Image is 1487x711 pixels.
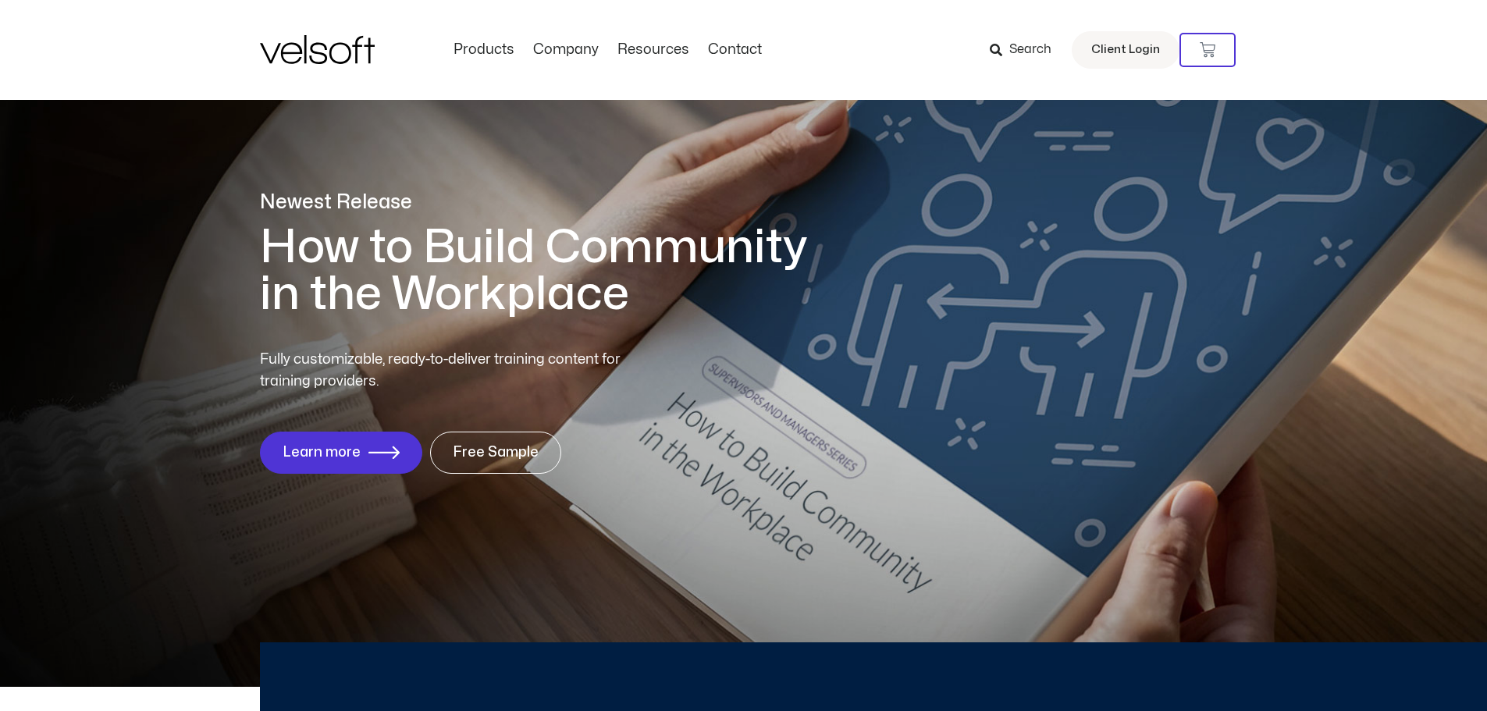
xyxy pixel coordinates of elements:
img: Velsoft Training Materials [260,35,375,64]
span: Client Login [1091,40,1160,60]
span: Learn more [283,445,361,460]
a: ResourcesMenu Toggle [608,41,699,59]
span: Free Sample [453,445,539,460]
nav: Menu [444,41,771,59]
span: Search [1009,40,1051,60]
p: Newest Release [260,189,830,216]
a: Client Login [1072,31,1179,69]
p: Fully customizable, ready-to-deliver training content for training providers. [260,349,649,393]
a: Free Sample [430,432,561,474]
a: CompanyMenu Toggle [524,41,608,59]
a: ContactMenu Toggle [699,41,771,59]
a: Learn more [260,432,422,474]
h1: How to Build Community in the Workplace [260,224,830,318]
a: Search [990,37,1062,63]
a: ProductsMenu Toggle [444,41,524,59]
